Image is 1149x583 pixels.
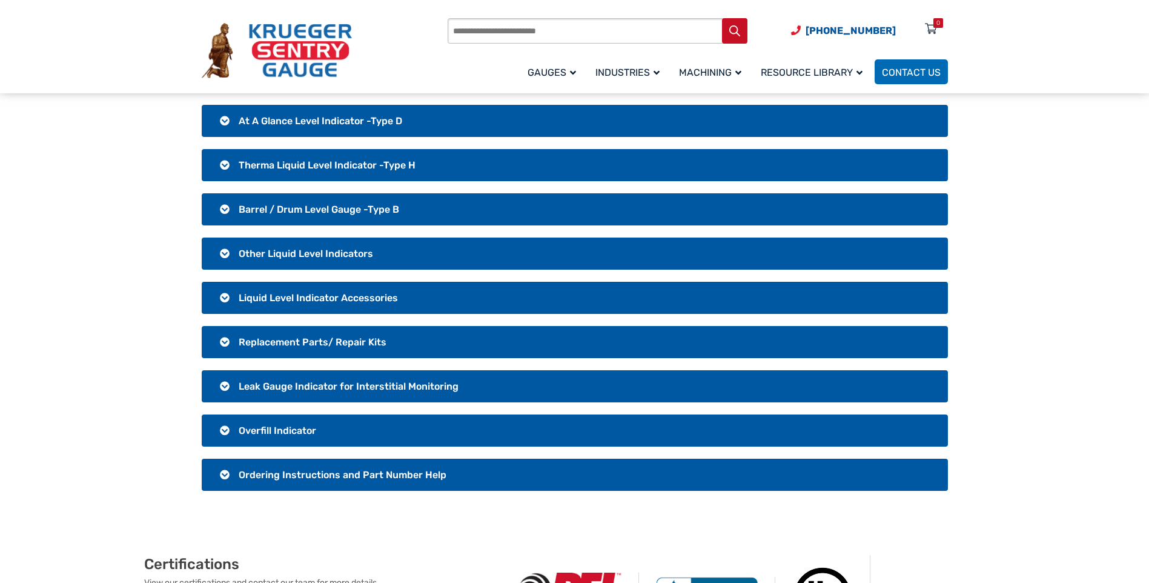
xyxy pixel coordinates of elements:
span: At A Glance Level Indicator -Type D [239,115,402,127]
span: Gauges [528,67,576,78]
span: Replacement Parts/ Repair Kits [239,336,386,348]
span: Leak Gauge Indicator for Interstitial Monitoring [239,381,459,392]
span: Barrel / Drum Level Gauge -Type B [239,204,399,215]
h2: Certifications [144,555,503,573]
a: Phone Number (920) 434-8860 [791,23,896,38]
span: [PHONE_NUMBER] [806,25,896,36]
span: Ordering Instructions and Part Number Help [239,469,446,481]
span: Overfill Indicator [239,425,316,436]
span: Machining [679,67,741,78]
a: Gauges [520,58,588,86]
div: 0 [936,18,940,28]
span: Resource Library [761,67,863,78]
span: Contact Us [882,67,941,78]
span: Industries [595,67,660,78]
a: Resource Library [753,58,875,86]
span: Other Liquid Level Indicators [239,248,373,259]
img: Krueger Sentry Gauge [202,23,352,79]
a: Machining [672,58,753,86]
a: Contact Us [875,59,948,84]
span: Liquid Level Indicator Accessories [239,292,398,304]
span: Therma Liquid Level Indicator -Type H [239,159,416,171]
a: Industries [588,58,672,86]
